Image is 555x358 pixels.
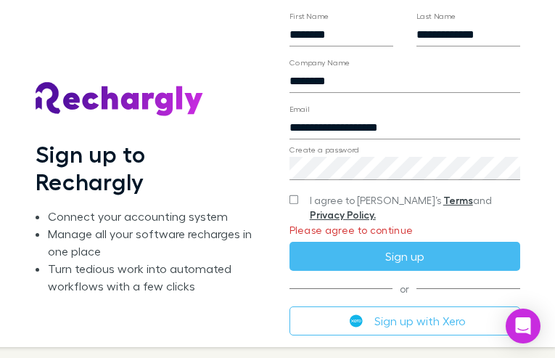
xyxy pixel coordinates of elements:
p: Please agree to continue [289,224,520,236]
a: Terms [443,194,473,206]
li: Connect your accounting system [48,208,260,225]
label: Email [289,104,309,115]
label: First Name [289,11,329,22]
a: Privacy Policy. [310,208,376,221]
li: Manage all your software recharges in one place [48,225,260,260]
button: Sign up [289,242,520,271]
label: Last Name [416,11,456,22]
button: Sign up with Xero [289,306,520,335]
li: Turn tedious work into automated workflows with a few clicks [48,260,260,295]
div: Open Intercom Messenger [506,309,540,343]
span: I agree to [PERSON_NAME]’s and [310,193,520,222]
img: Xero's logo [350,314,363,328]
span: or [289,288,520,289]
h1: Sign up to Rechargly [36,140,260,196]
img: Rechargly's Logo [36,82,204,117]
label: Create a password [289,145,359,155]
label: Company Name [289,57,350,68]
